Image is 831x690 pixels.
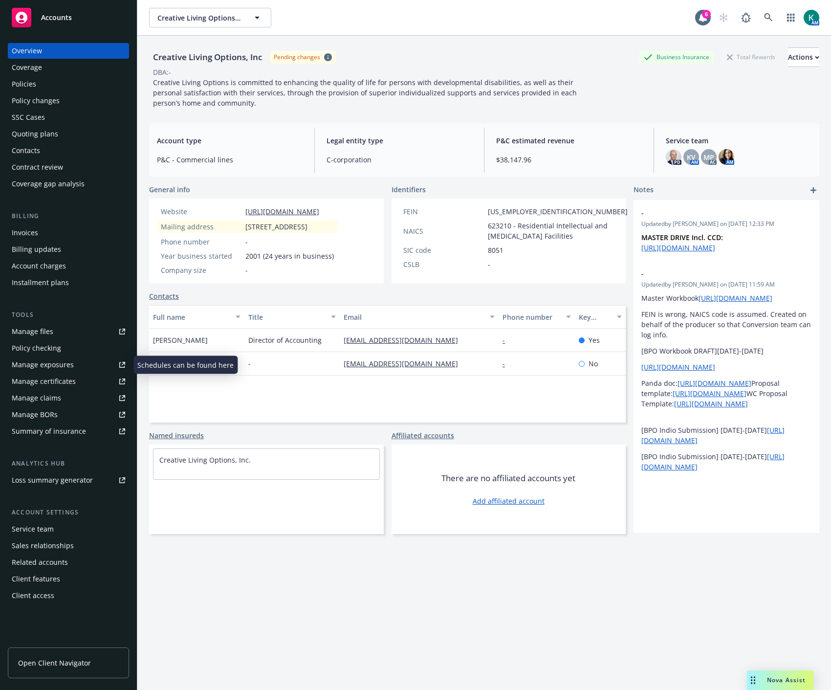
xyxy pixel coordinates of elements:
div: Policy checking [12,340,61,356]
a: Installment plans [8,275,129,290]
div: SIC code [403,245,484,255]
span: - [488,259,490,269]
span: 623210 - Residential Intellectual and [MEDICAL_DATA] Facilities [488,221,628,241]
a: Policies [8,76,129,92]
span: Legal entity type [327,135,472,146]
a: Affiliated accounts [392,430,454,441]
a: Accounts [8,4,129,31]
div: Year business started [161,251,241,261]
button: Nova Assist [747,670,813,690]
button: Phone number [499,305,575,329]
div: Installment plans [12,275,69,290]
a: [URL][DOMAIN_NAME] [641,362,715,372]
div: Company size [161,265,241,275]
span: Director of Accounting [248,335,322,345]
div: Account settings [8,508,129,517]
span: 2001 (24 years in business) [245,251,334,261]
div: Title [248,312,325,322]
div: Loss summary generator [12,472,93,488]
span: - [245,237,248,247]
p: Master Workbook [641,293,811,303]
a: Invoices [8,225,129,241]
a: Named insureds [149,430,204,441]
span: - [641,208,786,218]
a: Loss summary generator [8,472,129,488]
a: Switch app [781,8,801,27]
div: Actions [788,48,819,67]
span: Identifiers [392,184,426,195]
span: C-corporation [327,155,472,165]
span: [PERSON_NAME] [153,335,208,345]
img: photo [804,10,819,25]
span: Pending changes [270,51,336,63]
a: [URL][DOMAIN_NAME] [674,399,748,408]
span: - [245,265,248,275]
span: KV [687,152,696,162]
span: Creative Living Options, Inc [157,13,242,23]
span: No [589,358,598,369]
button: Key contact [575,305,626,329]
span: 8051 [488,245,503,255]
a: Client features [8,571,129,587]
div: Policy changes [12,93,60,109]
span: Service team [666,135,811,146]
a: [URL][DOMAIN_NAME] [673,389,746,398]
div: Tools [8,310,129,320]
img: photo [719,149,734,165]
span: Updated by [PERSON_NAME] on [DATE] 11:59 AM [641,280,811,289]
a: SSC Cases [8,110,129,125]
div: Analytics hub [8,459,129,468]
a: [URL][DOMAIN_NAME] [245,207,319,216]
a: Client access [8,588,129,603]
div: -Updatedby [PERSON_NAME] on [DATE] 11:59 AMMaster Workbook[URL][DOMAIN_NAME]FEIN is wrong, NAICS ... [634,261,819,480]
a: Search [759,8,778,27]
a: Coverage gap analysis [8,176,129,192]
a: Account charges [8,258,129,274]
span: Nova Assist [767,676,806,684]
button: Creative Living Options, Inc [149,8,271,27]
div: Business Insurance [639,51,714,63]
a: [URL][DOMAIN_NAME] [699,293,772,303]
div: Billing updates [12,242,61,257]
span: Accounts [41,14,72,22]
div: Related accounts [12,555,68,570]
div: Billing [8,211,129,221]
a: Billing updates [8,242,129,257]
div: Key contact [579,312,611,322]
span: P&C - Commercial lines [157,155,303,165]
div: Client features [12,571,60,587]
div: Client access [12,588,54,603]
span: There are no affiliated accounts yet [441,472,575,484]
div: Manage files [12,324,53,339]
div: FEIN [403,206,484,217]
div: Drag to move [747,670,759,690]
div: Sales relationships [12,538,74,554]
p: Panda doc: Proposal template: WC Proposal Template: [641,378,811,409]
a: Contacts [8,143,129,158]
a: Report a Bug [736,8,756,27]
div: Coverage [12,60,42,75]
div: Manage claims [12,390,61,406]
a: Manage BORs [8,407,129,423]
div: Email [344,312,484,322]
div: Manage BORs [12,407,58,423]
div: Full name [153,312,230,322]
a: [EMAIL_ADDRESS][DOMAIN_NAME] [344,359,466,368]
div: Quoting plans [12,126,58,142]
div: Website [161,206,241,217]
span: [STREET_ADDRESS] [245,222,307,232]
strong: MASTER DRIVE Incl. CCD: [641,233,723,242]
a: Manage files [8,324,129,339]
div: Phone number [161,237,241,247]
button: Actions [788,47,819,67]
span: Account type [157,135,303,146]
a: Service team [8,521,129,537]
a: - [503,335,513,345]
span: Updated by [PERSON_NAME] on [DATE] 12:33 PM [641,220,811,228]
div: Contacts [12,143,40,158]
a: Policy checking [8,340,129,356]
span: Creative Living Options is committed to enhancing the quality of life for persons with developmen... [153,78,579,108]
a: [EMAIL_ADDRESS][DOMAIN_NAME] [344,335,466,345]
p: [BPO Indio Submission] [DATE]-[DATE] [641,425,811,445]
div: -Updatedby [PERSON_NAME] on [DATE] 12:33 PMMASTER DRIVE Incl. CCD: [URL][DOMAIN_NAME] [634,200,819,261]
